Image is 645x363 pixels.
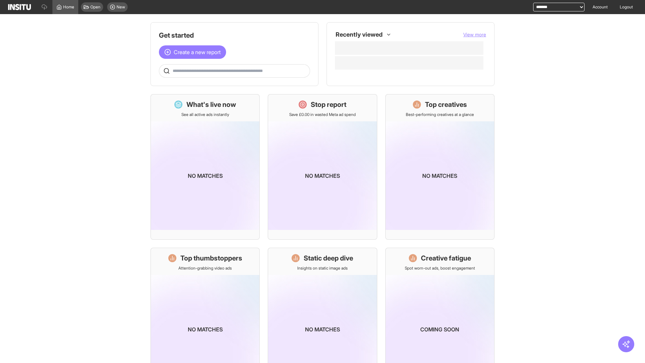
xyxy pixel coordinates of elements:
[63,4,74,10] span: Home
[188,172,223,180] p: No matches
[159,45,226,59] button: Create a new report
[422,172,457,180] p: No matches
[150,94,260,240] a: What's live nowSee all active ads instantlyNo matches
[289,112,356,117] p: Save £0.00 in wasted Meta ad spend
[425,100,467,109] h1: Top creatives
[178,266,232,271] p: Attention-grabbing video ads
[268,121,377,230] img: coming-soon-gradient_kfitwp.png
[385,94,494,240] a: Top creativesBest-performing creatives at a glanceNo matches
[8,4,31,10] img: Logo
[159,31,310,40] h1: Get started
[181,112,229,117] p: See all active ads instantly
[463,31,486,38] button: View more
[186,100,236,109] h1: What's live now
[90,4,100,10] span: Open
[305,172,340,180] p: No matches
[297,266,348,271] p: Insights on static image ads
[151,121,259,230] img: coming-soon-gradient_kfitwp.png
[311,100,346,109] h1: Stop report
[174,48,221,56] span: Create a new report
[180,253,242,263] h1: Top thumbstoppers
[188,325,223,333] p: No matches
[406,112,474,117] p: Best-performing creatives at a glance
[268,94,377,240] a: Stop reportSave £0.00 in wasted Meta ad spendNo matches
[386,121,494,230] img: coming-soon-gradient_kfitwp.png
[463,32,486,37] span: View more
[117,4,125,10] span: New
[305,325,340,333] p: No matches
[304,253,353,263] h1: Static deep dive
